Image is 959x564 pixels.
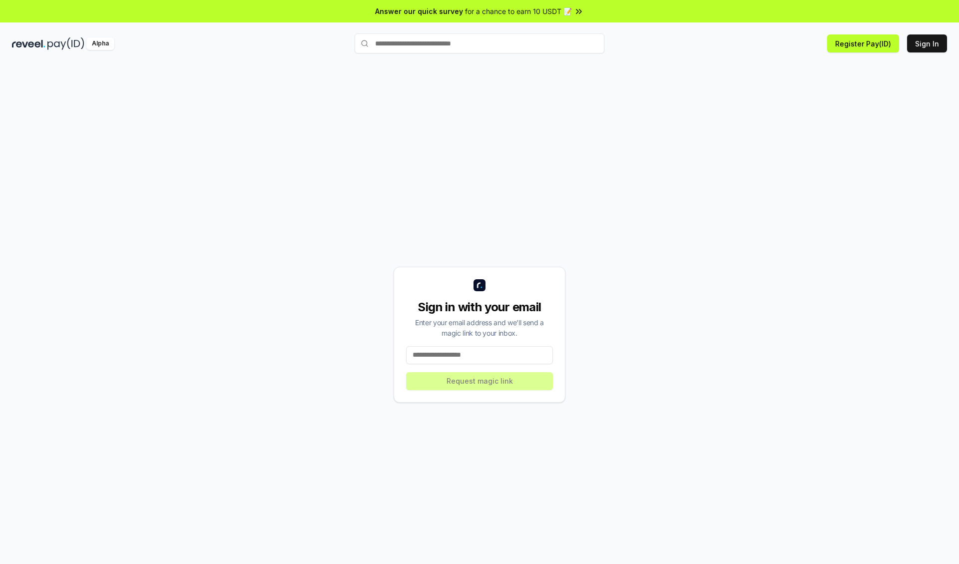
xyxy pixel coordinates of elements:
img: pay_id [47,37,84,50]
div: Enter your email address and we’ll send a magic link to your inbox. [406,317,553,338]
img: logo_small [474,279,485,291]
button: Register Pay(ID) [827,34,899,52]
div: Alpha [86,37,114,50]
span: for a chance to earn 10 USDT 📝 [465,6,572,16]
button: Sign In [907,34,947,52]
span: Answer our quick survey [375,6,463,16]
div: Sign in with your email [406,299,553,315]
img: reveel_dark [12,37,45,50]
